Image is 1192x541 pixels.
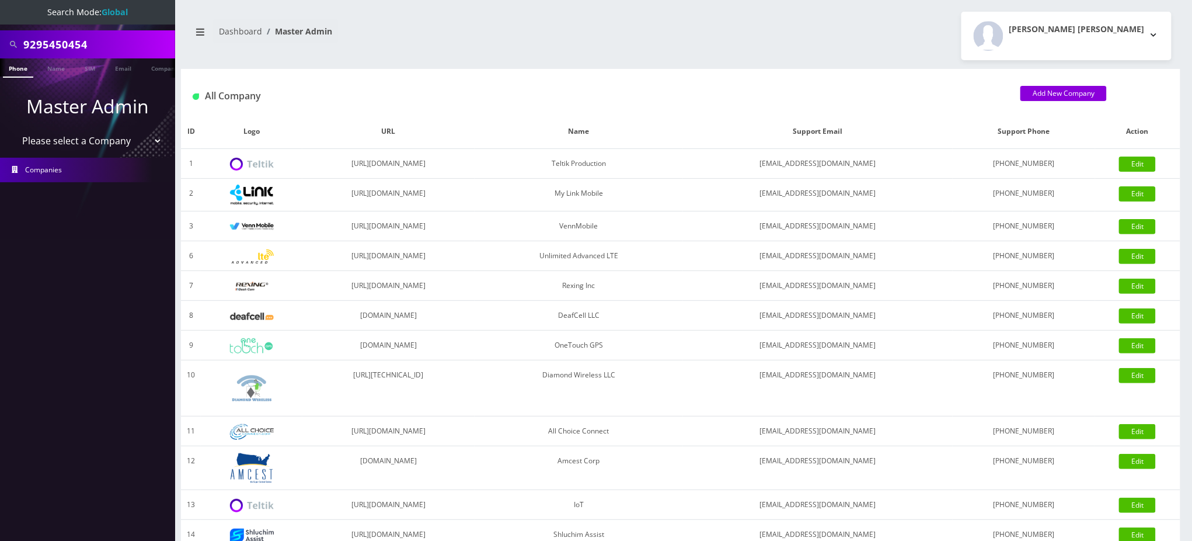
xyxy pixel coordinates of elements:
[475,271,683,301] td: Rexing Inc
[230,313,274,320] img: DeafCell LLC
[683,115,953,149] th: Support Email
[1119,424,1156,439] a: Edit
[475,179,683,211] td: My Link Mobile
[953,417,1095,446] td: [PHONE_NUMBER]
[181,446,201,490] td: 12
[23,33,172,56] input: Search All Companies
[262,25,332,37] li: Master Admin
[230,249,274,264] img: Unlimited Advanced LTE
[302,241,475,271] td: [URL][DOMAIN_NAME]
[230,424,274,440] img: All Choice Connect
[181,301,201,331] td: 8
[953,179,1095,211] td: [PHONE_NUMBER]
[953,360,1095,417] td: [PHONE_NUMBER]
[302,490,475,520] td: [URL][DOMAIN_NAME]
[302,271,475,301] td: [URL][DOMAIN_NAME]
[302,211,475,241] td: [URL][DOMAIN_NAME]
[302,149,475,179] td: [URL][DOMAIN_NAME]
[475,490,683,520] td: IoT
[230,452,274,484] img: Amcest Corp
[683,241,953,271] td: [EMAIL_ADDRESS][DOMAIN_NAME]
[953,115,1095,149] th: Support Phone
[302,301,475,331] td: [DOMAIN_NAME]
[1119,249,1156,264] a: Edit
[683,211,953,241] td: [EMAIL_ADDRESS][DOMAIN_NAME]
[683,331,953,360] td: [EMAIL_ADDRESS][DOMAIN_NAME]
[47,6,128,18] span: Search Mode:
[683,446,953,490] td: [EMAIL_ADDRESS][DOMAIN_NAME]
[1119,219,1156,234] a: Edit
[1119,279,1156,294] a: Edit
[302,446,475,490] td: [DOMAIN_NAME]
[230,366,274,410] img: Diamond Wireless LLC
[475,149,683,179] td: Teltik Production
[961,12,1172,60] button: [PERSON_NAME] [PERSON_NAME]
[41,58,71,77] a: Name
[302,179,475,211] td: [URL][DOMAIN_NAME]
[181,179,201,211] td: 2
[683,149,953,179] td: [EMAIL_ADDRESS][DOMAIN_NAME]
[1119,308,1156,324] a: Edit
[302,360,475,417] td: [URL][TECHNICAL_ID]
[230,158,274,171] img: Teltik Production
[230,499,274,512] img: IoT
[953,149,1095,179] td: [PHONE_NUMBER]
[201,115,302,149] th: Logo
[145,58,184,77] a: Company
[3,58,33,78] a: Phone
[193,93,199,100] img: All Company
[475,301,683,331] td: DeafCell LLC
[683,490,953,520] td: [EMAIL_ADDRESS][DOMAIN_NAME]
[683,179,953,211] td: [EMAIL_ADDRESS][DOMAIN_NAME]
[1119,186,1156,202] a: Edit
[1119,368,1156,383] a: Edit
[953,331,1095,360] td: [PHONE_NUMBER]
[683,417,953,446] td: [EMAIL_ADDRESS][DOMAIN_NAME]
[475,360,683,417] td: Diamond Wireless LLC
[193,91,1003,102] h1: All Company
[475,115,683,149] th: Name
[475,211,683,241] td: VennMobile
[953,446,1095,490] td: [PHONE_NUMBER]
[109,58,137,77] a: Email
[683,360,953,417] td: [EMAIL_ADDRESS][DOMAIN_NAME]
[953,271,1095,301] td: [PHONE_NUMBER]
[102,6,128,18] strong: Global
[219,26,262,37] a: Dashboard
[475,331,683,360] td: OneTouch GPS
[1119,338,1156,353] a: Edit
[953,301,1095,331] td: [PHONE_NUMBER]
[181,241,201,271] td: 6
[302,115,475,149] th: URL
[230,281,274,292] img: Rexing Inc
[1095,115,1180,149] th: Action
[475,417,683,446] td: All Choice Connect
[302,417,475,446] td: [URL][DOMAIN_NAME]
[181,115,201,149] th: ID
[302,331,475,360] td: [DOMAIN_NAME]
[953,241,1095,271] td: [PHONE_NUMBER]
[181,331,201,360] td: 9
[475,241,683,271] td: Unlimited Advanced LTE
[181,490,201,520] td: 13
[683,271,953,301] td: [EMAIL_ADDRESS][DOMAIN_NAME]
[1119,157,1156,172] a: Edit
[230,338,274,353] img: OneTouch GPS
[1119,498,1156,513] a: Edit
[953,490,1095,520] td: [PHONE_NUMBER]
[1009,25,1145,34] h2: [PERSON_NAME] [PERSON_NAME]
[181,149,201,179] td: 1
[26,165,62,175] span: Companies
[230,185,274,205] img: My Link Mobile
[181,211,201,241] td: 3
[79,58,101,77] a: SIM
[190,19,672,53] nav: breadcrumb
[953,211,1095,241] td: [PHONE_NUMBER]
[181,271,201,301] td: 7
[230,223,274,231] img: VennMobile
[181,417,201,446] td: 11
[683,301,953,331] td: [EMAIL_ADDRESS][DOMAIN_NAME]
[181,360,201,417] td: 10
[1119,454,1156,469] a: Edit
[1020,86,1107,101] a: Add New Company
